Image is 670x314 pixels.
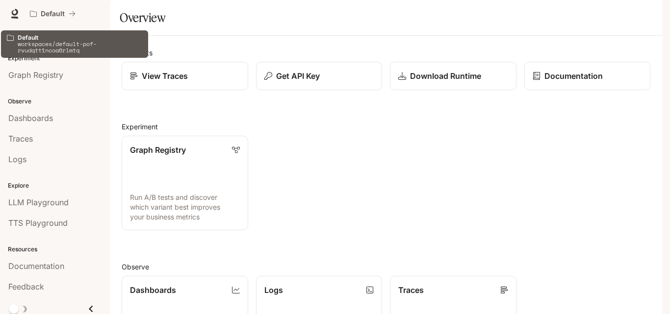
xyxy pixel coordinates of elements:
p: Graph Registry [130,144,186,156]
p: Get API Key [276,70,320,82]
h2: Experiment [122,121,650,132]
a: Graph RegistryRun A/B tests and discover which variant best improves your business metrics [122,136,248,230]
a: View Traces [122,62,248,90]
button: All workspaces [26,4,80,24]
a: Download Runtime [390,62,516,90]
p: Download Runtime [410,70,481,82]
h2: Observe [122,262,650,272]
h2: Shortcuts [122,48,650,58]
h1: Overview [120,8,165,27]
button: Get API Key [256,62,383,90]
p: workspaces/default-pof-rvudqtt1ncoa6rlmtq [18,41,142,53]
p: Default [41,10,65,18]
p: Default [18,34,142,41]
p: Traces [398,284,424,296]
p: Dashboards [130,284,176,296]
p: Run A/B tests and discover which variant best improves your business metrics [130,193,240,222]
p: View Traces [142,70,188,82]
p: Documentation [544,70,603,82]
p: Logs [264,284,283,296]
a: Documentation [524,62,651,90]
